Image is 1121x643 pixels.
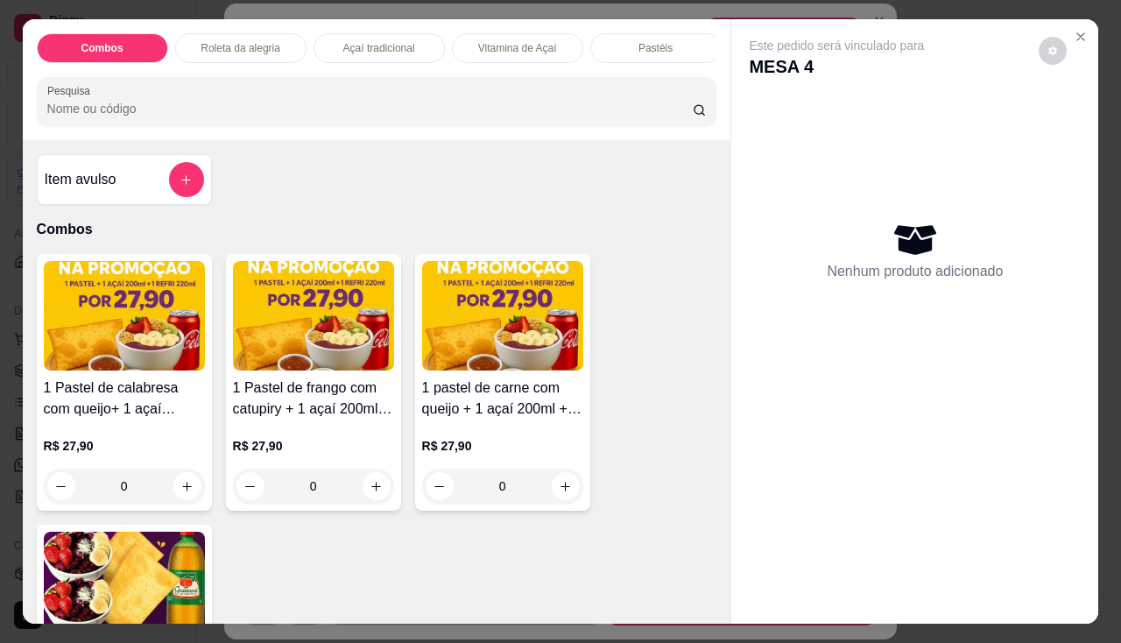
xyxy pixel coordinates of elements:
p: Roleta da alegria [201,41,280,55]
h4: 1 Pastel de frango com catupiry + 1 açaí 200ml + 1 refri lata 220ml [233,378,394,420]
label: Pesquisa [47,83,96,98]
p: Combos [81,41,123,55]
img: product-image [44,532,205,641]
p: R$ 27,90 [422,437,583,455]
img: product-image [422,261,583,371]
h4: 1 pastel de carne com queijo + 1 açaí 200ml + 1 refri lata 220ml [422,378,583,420]
p: Este pedido será vinculado para [749,37,924,54]
button: add-separate-item [169,162,204,197]
button: Close [1067,23,1095,51]
p: Pastéis [638,41,673,55]
img: product-image [44,261,205,371]
p: Vitamina de Açaí [478,41,557,55]
input: Pesquisa [47,100,693,117]
img: product-image [233,261,394,371]
p: MESA 4 [749,54,924,79]
h4: 1 Pastel de calabresa com queijo+ 1 açaí 200ml+ 1 refri lata 220ml [44,378,205,420]
p: Combos [37,219,717,240]
p: Açaí tradicional [343,41,415,55]
p: R$ 27,90 [233,437,394,455]
p: R$ 27,90 [44,437,205,455]
p: Nenhum produto adicionado [827,261,1003,282]
h4: Item avulso [45,169,116,190]
button: decrease-product-quantity [1039,37,1067,65]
